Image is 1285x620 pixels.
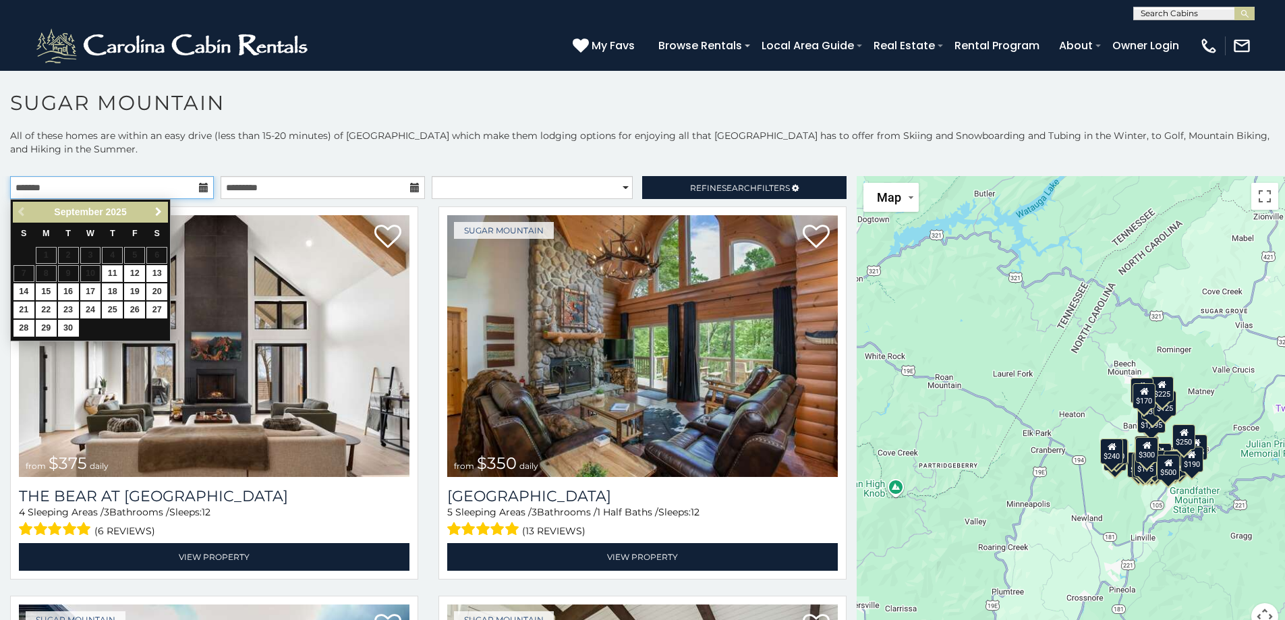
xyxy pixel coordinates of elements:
a: 29 [36,320,57,337]
span: $375 [49,453,87,473]
a: RefineSearchFilters [642,176,846,199]
img: mail-regular-white.png [1232,36,1251,55]
a: Owner Login [1106,34,1186,57]
span: 12 [691,506,699,518]
div: Sleeping Areas / Bathrooms / Sleeps: [447,505,838,540]
span: Thursday [110,229,115,238]
a: Local Area Guide [755,34,861,57]
div: $195 [1164,451,1187,476]
div: $1,095 [1138,407,1166,433]
a: Next [150,204,167,221]
span: daily [519,461,538,471]
span: Map [877,190,901,204]
span: 1 Half Baths / [597,506,658,518]
span: from [454,461,474,471]
a: 18 [102,283,123,300]
span: Wednesday [86,229,94,238]
a: Real Estate [867,34,942,57]
a: The Bear At Sugar Mountain from $375 daily [19,215,409,477]
span: My Favs [592,37,635,54]
div: $155 [1132,452,1155,478]
h3: Grouse Moor Lodge [447,487,838,505]
span: 12 [202,506,210,518]
a: View Property [19,543,409,571]
a: About [1052,34,1100,57]
a: 27 [146,302,167,318]
a: 17 [80,283,101,300]
span: from [26,461,46,471]
span: September [54,206,103,217]
span: Tuesday [65,229,71,238]
button: Toggle fullscreen view [1251,183,1278,210]
span: 3 [532,506,537,518]
a: 16 [58,283,79,300]
a: Grouse Moor Lodge from $350 daily [447,215,838,477]
a: Rental Program [948,34,1046,57]
span: Refine Filters [690,183,790,193]
div: $350 [1141,453,1164,478]
span: Saturday [154,229,160,238]
span: 2025 [106,206,127,217]
span: (13 reviews) [522,522,586,540]
div: $175 [1135,451,1158,477]
a: 20 [146,283,167,300]
a: 28 [13,320,34,337]
div: $125 [1154,391,1177,416]
div: $155 [1185,434,1208,460]
a: 24 [80,302,101,318]
a: Sugar Mountain [454,222,554,239]
a: 19 [124,283,145,300]
span: Sunday [21,229,26,238]
a: 11 [102,265,123,282]
a: 12 [124,265,145,282]
span: Search [722,183,757,193]
div: Sleeping Areas / Bathrooms / Sleeps: [19,505,409,540]
div: $190 [1180,446,1203,472]
a: 30 [58,320,79,337]
a: [GEOGRAPHIC_DATA] [447,487,838,505]
span: 5 [447,506,453,518]
a: 22 [36,302,57,318]
a: 14 [13,283,34,300]
a: The Bear At [GEOGRAPHIC_DATA] [19,487,409,505]
h3: The Bear At Sugar Mountain [19,487,409,505]
span: Friday [132,229,138,238]
div: $240 [1101,438,1124,463]
a: 21 [13,302,34,318]
div: $250 [1173,424,1196,449]
div: $225 [1151,376,1174,402]
img: Grouse Moor Lodge [447,215,838,477]
a: Browse Rentals [652,34,749,57]
a: Add to favorites [803,223,830,252]
a: My Favs [573,37,638,55]
span: (6 reviews) [94,522,155,540]
div: $300 [1136,436,1159,462]
button: Change map style [863,183,919,212]
a: Add to favorites [374,223,401,252]
div: $500 [1158,455,1180,480]
div: $355 [1104,445,1126,470]
a: View Property [447,543,838,571]
span: 4 [19,506,25,518]
img: White-1-2.png [34,26,314,66]
a: 15 [36,283,57,300]
a: 26 [124,302,145,318]
div: $200 [1149,443,1172,469]
span: daily [90,461,109,471]
img: The Bear At Sugar Mountain [19,215,409,477]
a: 25 [102,302,123,318]
span: Monday [42,229,50,238]
img: phone-regular-white.png [1199,36,1218,55]
div: $170 [1133,383,1156,408]
div: $350 [1142,393,1165,419]
a: 23 [58,302,79,318]
span: Next [153,206,164,217]
span: 3 [104,506,109,518]
div: $190 [1135,436,1158,461]
div: $240 [1131,378,1153,403]
a: 13 [146,265,167,282]
span: $350 [477,453,517,473]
